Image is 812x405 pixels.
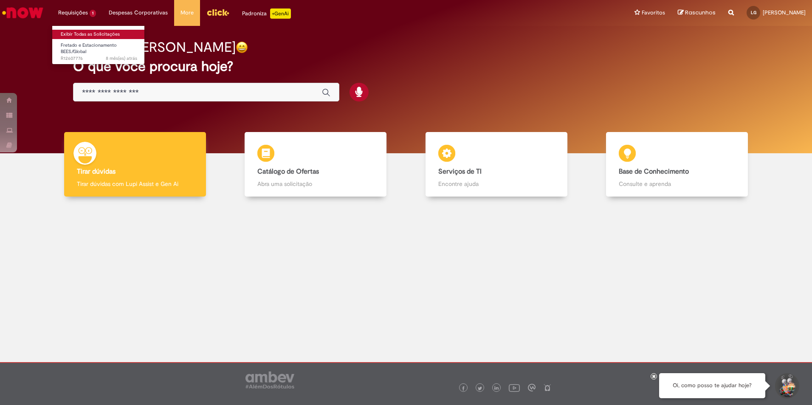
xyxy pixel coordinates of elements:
[61,55,137,62] span: R12607776
[494,386,499,391] img: logo_footer_linkedin.png
[478,386,482,391] img: logo_footer_twitter.png
[509,382,520,393] img: logo_footer_youtube.png
[109,8,168,17] span: Despesas Corporativas
[257,167,319,176] b: Catálogo de Ofertas
[52,25,145,65] ul: Requisições
[619,180,735,188] p: Consulte e aprenda
[61,42,117,55] span: Fretado e Estacionamento BEES/Global
[90,10,96,17] span: 1
[242,8,291,19] div: Padroniza
[58,8,88,17] span: Requisições
[106,55,137,62] span: 8 mês(es) atrás
[587,132,768,197] a: Base de Conhecimento Consulte e aprenda
[685,8,716,17] span: Rascunhos
[659,373,765,398] div: Oi, como posso te ajudar hoje?
[226,132,406,197] a: Catálogo de Ofertas Abra uma solicitação
[544,384,551,391] img: logo_footer_naosei.png
[45,132,226,197] a: Tirar dúvidas Tirar dúvidas com Lupi Assist e Gen Ai
[73,40,236,55] h2: Bom dia, [PERSON_NAME]
[619,167,689,176] b: Base de Conhecimento
[763,9,806,16] span: [PERSON_NAME]
[77,167,116,176] b: Tirar dúvidas
[73,59,739,74] h2: O que você procura hoje?
[406,132,587,197] a: Serviços de TI Encontre ajuda
[774,373,799,399] button: Iniciar Conversa de Suporte
[52,30,146,39] a: Exibir Todas as Solicitações
[438,180,555,188] p: Encontre ajuda
[236,41,248,53] img: happy-face.png
[270,8,291,19] p: +GenAi
[180,8,194,17] span: More
[257,180,374,188] p: Abra uma solicitação
[678,9,716,17] a: Rascunhos
[206,6,229,19] img: click_logo_yellow_360x200.png
[77,180,193,188] p: Tirar dúvidas com Lupi Assist e Gen Ai
[528,384,536,391] img: logo_footer_workplace.png
[245,371,294,388] img: logo_footer_ambev_rotulo_gray.png
[1,4,45,21] img: ServiceNow
[106,55,137,62] time: 04/02/2025 15:40:45
[461,386,465,391] img: logo_footer_facebook.png
[438,167,482,176] b: Serviços de TI
[751,10,756,15] span: LG
[642,8,665,17] span: Favoritos
[52,41,146,59] a: Aberto R12607776 : Fretado e Estacionamento BEES/Global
